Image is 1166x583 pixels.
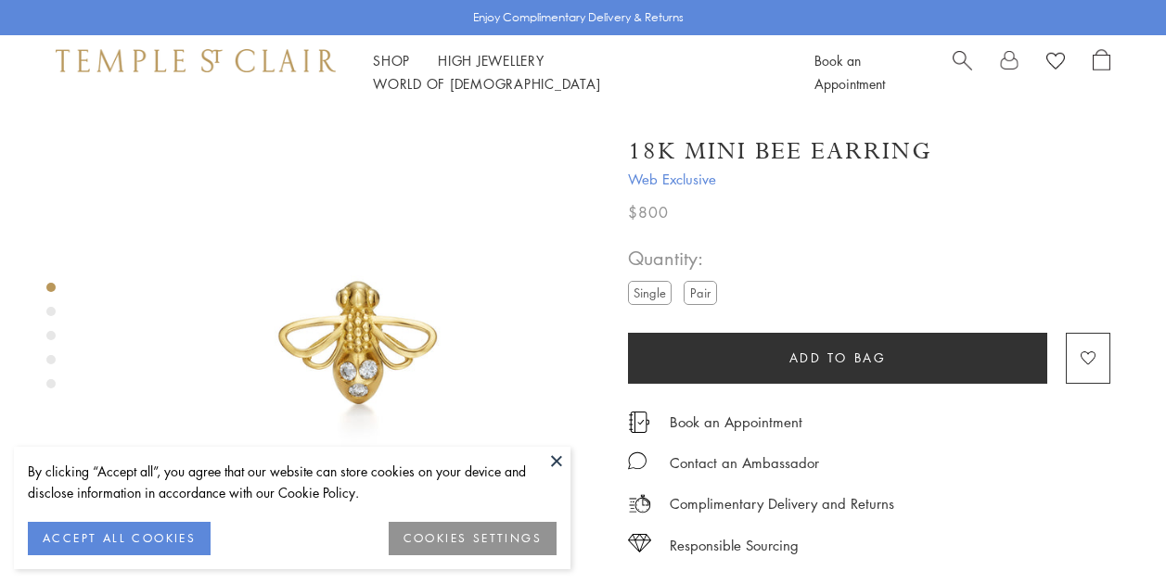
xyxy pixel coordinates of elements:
[373,74,600,93] a: World of [DEMOGRAPHIC_DATA]World of [DEMOGRAPHIC_DATA]
[1073,496,1147,564] iframe: Gorgias live chat messenger
[670,492,894,515] p: Complimentary Delivery and Returns
[373,49,773,95] nav: Main navigation
[789,348,887,368] span: Add to bag
[56,49,336,71] img: Temple St. Clair
[628,534,651,552] img: icon_sourcing.svg
[953,49,972,95] a: Search
[814,51,885,93] a: Book an Appointment
[628,451,647,470] img: MessageIcon-01_2.svg
[670,534,799,557] div: Responsible Sourcing
[628,333,1047,384] button: Add to bag
[389,522,557,555] button: COOKIES SETTINGS
[684,281,717,304] label: Pair
[1046,49,1065,77] a: View Wishlist
[473,8,684,27] p: Enjoy Complimentary Delivery & Returns
[628,243,724,273] span: Quantity:
[670,451,819,475] div: Contact an Ambassador
[628,281,672,304] label: Single
[670,412,802,432] a: Book an Appointment
[28,461,557,503] div: By clicking “Accept all”, you agree that our website can store cookies on your device and disclos...
[628,135,932,168] h1: 18K Mini Bee Earring
[1093,49,1110,95] a: Open Shopping Bag
[46,278,56,403] div: Product gallery navigation
[628,412,650,433] img: icon_appointment.svg
[628,200,669,224] span: $800
[28,522,211,555] button: ACCEPT ALL COOKIES
[628,492,651,515] img: icon_delivery.svg
[373,51,410,70] a: ShopShop
[628,168,1110,191] span: Web Exclusive
[438,51,545,70] a: High JewelleryHigh Jewellery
